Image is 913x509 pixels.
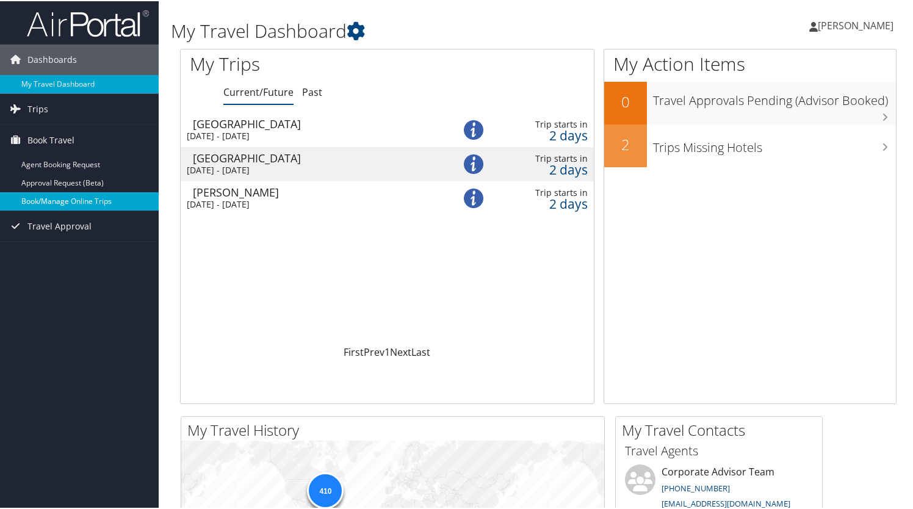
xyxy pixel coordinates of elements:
img: alert-flat-solid-info.png [464,187,483,207]
div: 2 days [501,163,588,174]
h1: My Trips [190,50,413,76]
div: [DATE] - [DATE] [187,198,435,209]
div: 2 days [501,129,588,140]
a: Next [390,344,411,358]
div: [DATE] - [DATE] [187,129,435,140]
a: Current/Future [223,84,294,98]
div: Trip starts in [501,186,588,197]
a: Last [411,344,430,358]
div: [GEOGRAPHIC_DATA] [193,151,441,162]
h3: Travel Approvals Pending (Advisor Booked) [653,85,896,108]
a: [PHONE_NUMBER] [662,482,730,493]
a: 1 [384,344,390,358]
div: 410 [307,471,344,508]
img: alert-flat-solid-info.png [464,153,483,173]
a: First [344,344,364,358]
div: [DATE] - [DATE] [187,164,435,175]
h2: My Travel History [187,419,604,439]
h1: My Travel Dashboard [171,17,661,43]
span: Book Travel [27,124,74,154]
a: [PERSON_NAME] [809,6,906,43]
h3: Travel Agents [625,441,813,458]
div: 2 days [501,197,588,208]
span: [PERSON_NAME] [818,18,893,31]
div: Trip starts in [501,152,588,163]
div: [GEOGRAPHIC_DATA] [193,117,441,128]
h1: My Action Items [604,50,896,76]
h2: 2 [604,133,647,154]
img: airportal-logo.png [27,8,149,37]
img: alert-flat-solid-info.png [464,119,483,139]
a: Prev [364,344,384,358]
h3: Trips Missing Hotels [653,132,896,155]
span: Trips [27,93,48,123]
a: 0Travel Approvals Pending (Advisor Booked) [604,81,896,123]
a: Past [302,84,322,98]
a: [EMAIL_ADDRESS][DOMAIN_NAME] [662,497,790,508]
div: [PERSON_NAME] [193,186,441,197]
div: Trip starts in [501,118,588,129]
a: 2Trips Missing Hotels [604,123,896,166]
h2: 0 [604,90,647,111]
span: Travel Approval [27,210,92,240]
h2: My Travel Contacts [622,419,822,439]
span: Dashboards [27,43,77,74]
